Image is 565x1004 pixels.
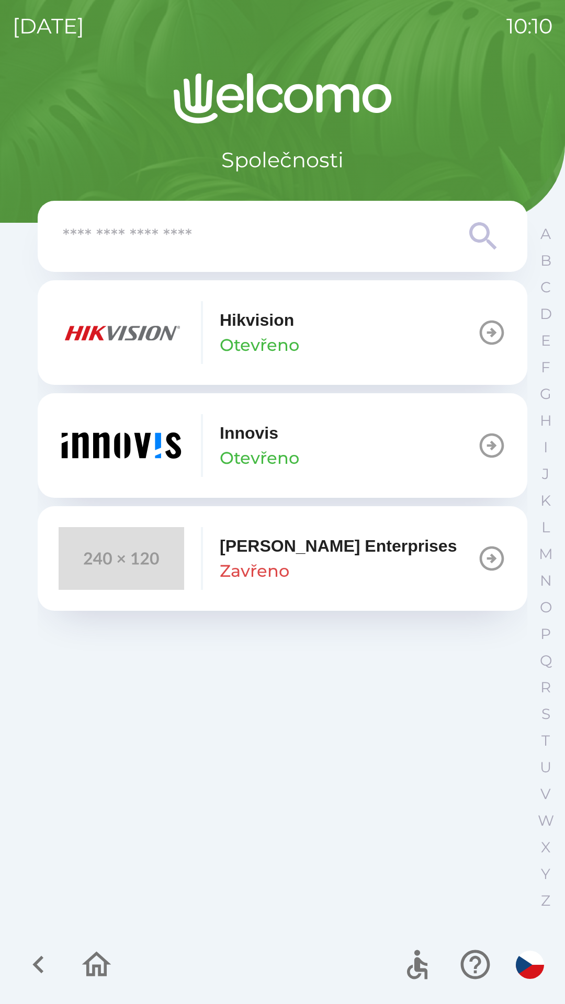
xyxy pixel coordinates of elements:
[220,420,278,446] p: Innovis
[540,572,552,590] p: N
[540,492,551,510] p: K
[544,438,548,457] p: I
[533,621,559,647] button: P
[38,506,527,611] button: [PERSON_NAME] EnterprisesZavřeno
[533,301,559,327] button: D
[541,732,550,750] p: T
[541,865,550,883] p: Y
[533,674,559,701] button: R
[541,518,550,537] p: L
[59,414,184,477] img: e7730186-ed2b-42de-8146-b93b67ad584c.png
[533,407,559,434] button: H
[533,727,559,754] button: T
[13,10,84,42] p: [DATE]
[533,514,559,541] button: L
[220,558,289,584] p: Zavřeno
[533,327,559,354] button: E
[540,252,551,270] p: B
[540,412,552,430] p: H
[533,247,559,274] button: B
[533,221,559,247] button: A
[221,144,344,176] p: Společnosti
[506,10,552,42] p: 10:10
[533,754,559,781] button: U
[540,305,552,323] p: D
[540,678,551,697] p: R
[540,785,551,803] p: V
[541,358,550,376] p: F
[220,307,294,333] p: Hikvision
[539,545,553,563] p: M
[541,332,551,350] p: E
[533,647,559,674] button: Q
[59,301,184,364] img: f2158124-88a9-4a5e-9c63-4f3e72dd804a.png
[38,280,527,385] button: HikvisionOtevřeno
[533,807,559,834] button: W
[533,487,559,514] button: K
[538,812,554,830] p: W
[533,887,559,914] button: Z
[541,838,550,857] p: X
[516,951,544,979] img: cs flag
[220,533,457,558] p: [PERSON_NAME] Enterprises
[540,225,551,243] p: A
[220,446,299,471] p: Otevřeno
[533,834,559,861] button: X
[541,705,550,723] p: S
[540,278,551,296] p: C
[542,465,549,483] p: J
[38,393,527,498] button: InnovisOtevřeno
[59,527,184,590] img: 240x120
[533,354,559,381] button: F
[38,73,527,123] img: Logo
[540,598,552,617] p: O
[541,892,550,910] p: Z
[533,594,559,621] button: O
[533,274,559,301] button: C
[533,861,559,887] button: Y
[540,385,551,403] p: G
[533,781,559,807] button: V
[533,701,559,727] button: S
[540,652,552,670] p: Q
[540,758,551,777] p: U
[540,625,551,643] p: P
[533,461,559,487] button: J
[533,381,559,407] button: G
[220,333,299,358] p: Otevřeno
[533,434,559,461] button: I
[533,541,559,567] button: M
[533,567,559,594] button: N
